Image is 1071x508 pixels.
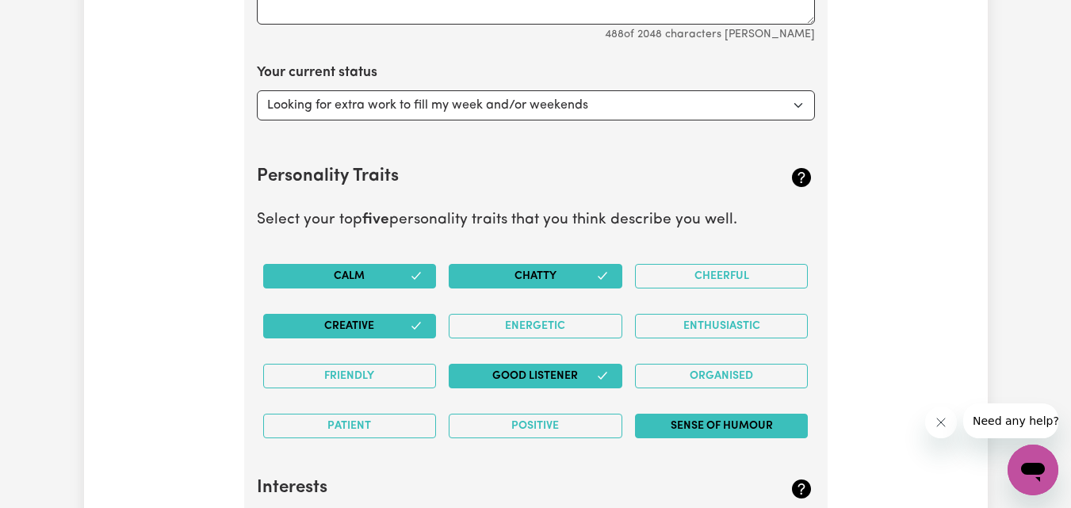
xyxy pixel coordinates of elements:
[1008,445,1058,495] iframe: Button to launch messaging window
[263,264,437,288] button: Calm
[257,209,815,232] p: Select your top personality traits that you think describe you well.
[263,364,437,388] button: Friendly
[257,63,377,83] label: Your current status
[635,264,809,288] button: Cheerful
[449,264,622,288] button: Chatty
[263,314,437,338] button: Creative
[449,414,622,438] button: Positive
[449,314,622,338] button: Energetic
[449,364,622,388] button: Good Listener
[635,414,809,438] button: Sense of Humour
[257,166,722,188] h2: Personality Traits
[635,314,809,338] button: Enthusiastic
[963,403,1058,438] iframe: Message from company
[10,11,96,24] span: Need any help?
[362,212,389,227] b: five
[605,29,815,40] small: 488 of 2048 characters [PERSON_NAME]
[263,414,437,438] button: Patient
[257,478,722,499] h2: Interests
[635,364,809,388] button: Organised
[925,407,957,438] iframe: Close message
